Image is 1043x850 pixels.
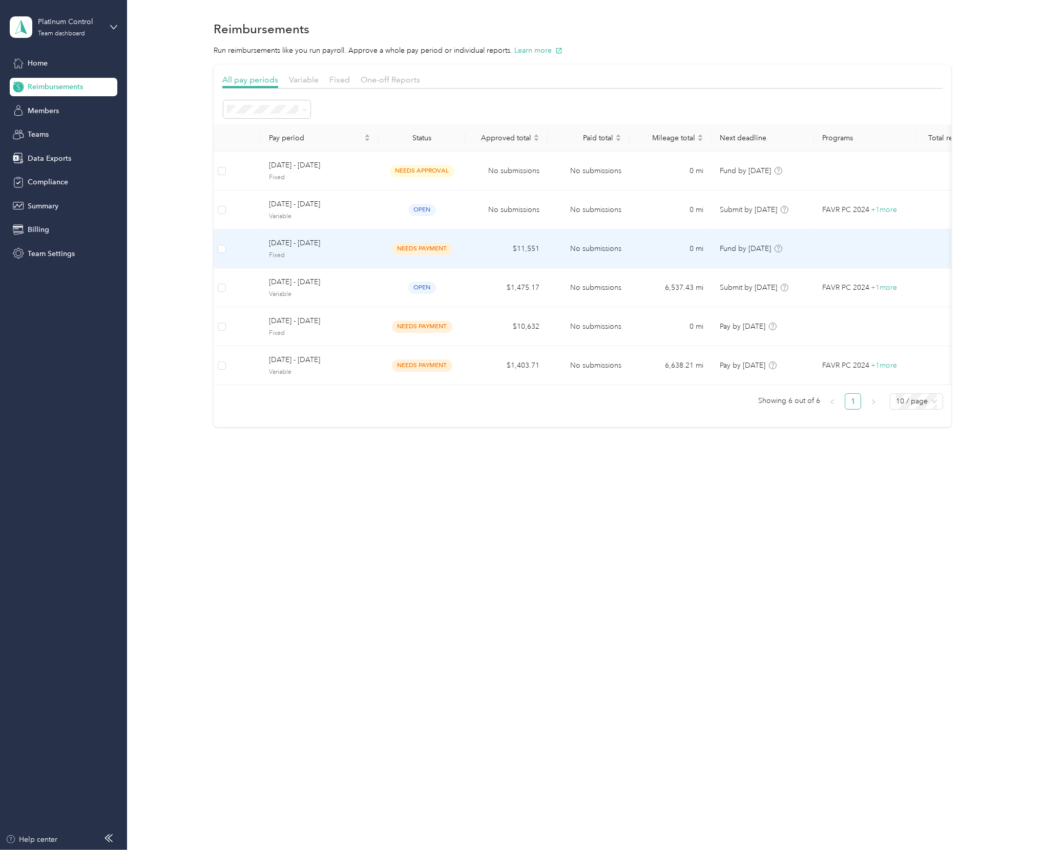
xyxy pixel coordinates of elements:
span: Pay by [DATE] [720,361,765,370]
span: caret-up [533,133,539,139]
span: Submit by [DATE] [720,283,777,292]
td: $1,475.17 [466,268,548,307]
td: 6,638.21 mi [630,346,712,385]
span: Reimbursements [28,81,83,92]
td: 11 [916,307,978,346]
li: Previous Page [824,393,841,410]
span: needs payment [392,359,452,371]
th: Mileage total [630,124,712,152]
div: Platinum Control [38,16,102,27]
div: Team dashboard [38,31,85,37]
div: Page Size [890,393,943,410]
span: Fixed [269,251,370,260]
iframe: Everlance-gr Chat Button Frame [986,793,1043,850]
th: Total reports [916,124,978,152]
span: Compliance [28,177,68,187]
td: 8 [916,268,978,307]
td: No submissions [548,268,630,307]
button: left [824,393,841,410]
span: Variable [269,368,370,377]
td: $1,403.71 [466,346,548,385]
span: [DATE] - [DATE] [269,199,370,210]
td: 12 [916,229,978,268]
span: [DATE] - [DATE] [269,238,370,249]
th: Next deadline [712,124,814,152]
span: caret-down [533,137,539,143]
span: Fund by [DATE] [720,166,771,175]
span: right [870,399,877,405]
span: + 1 more [871,205,897,214]
span: Team Settings [28,248,75,259]
td: 0 mi [630,307,712,346]
span: [DATE] - [DATE] [269,315,370,327]
td: No submissions [548,229,630,268]
span: Teams [28,129,49,140]
button: Help center [6,834,58,845]
span: Submit by [DATE] [720,205,777,214]
td: No submissions [466,190,548,229]
td: 0 mi [630,152,712,190]
span: Pay period [269,134,362,142]
td: $11,551 [466,229,548,268]
span: caret-up [364,133,370,139]
span: Fixed [269,329,370,338]
span: FAVR PC 2024 [822,282,869,293]
span: left [829,399,836,405]
li: 1 [845,393,861,410]
span: All pay periods [222,75,278,84]
td: No submissions [548,346,630,385]
span: caret-down [697,137,703,143]
span: FAVR PC 2024 [822,204,869,216]
span: [DATE] - [DATE] [269,160,370,171]
td: No submissions [548,152,630,190]
span: Mileage total [638,134,695,142]
td: 6,537.43 mi [630,268,712,307]
button: right [865,393,882,410]
span: One-off Reports [361,75,420,84]
td: 0 [916,190,978,229]
span: Home [28,58,48,69]
td: No submissions [548,307,630,346]
span: Fixed [269,173,370,182]
span: Pay by [DATE] [720,322,765,331]
td: $10,632 [466,307,548,346]
span: needs payment [392,243,452,254]
span: Variable [289,75,319,84]
span: Summary [28,201,58,211]
span: 10 / page [896,394,937,409]
span: Variable [269,290,370,299]
span: Paid total [556,134,613,142]
span: Variable [269,212,370,221]
span: [DATE] - [DATE] [269,277,370,288]
span: needs payment [392,321,452,332]
th: Approved total [466,124,548,152]
th: Paid total [548,124,630,152]
th: Programs [814,124,916,152]
span: Members [28,105,59,116]
td: No submissions [548,190,630,229]
span: FAVR PC 2024 [822,360,869,371]
td: 12 [916,152,978,190]
td: 0 mi [630,229,712,268]
span: Billing [28,224,49,235]
span: + 1 more [871,283,897,292]
td: No submissions [466,152,548,190]
li: Next Page [865,393,882,410]
span: caret-down [615,137,621,143]
span: caret-down [364,137,370,143]
span: [DATE] - [DATE] [269,354,370,366]
p: Run reimbursements like you run payroll. Approve a whole pay period or individual reports. [214,45,952,56]
span: Data Exports [28,153,71,164]
th: Pay period [261,124,379,152]
a: 1 [845,394,861,409]
td: 0 mi [630,190,712,229]
span: Showing 6 out of 6 [758,393,820,409]
span: Fixed [329,75,350,84]
span: open [408,204,436,216]
h1: Reimbursements [214,24,309,34]
div: Status [387,134,457,142]
span: Approved total [474,134,531,142]
span: + 1 more [871,361,897,370]
span: open [408,282,436,293]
